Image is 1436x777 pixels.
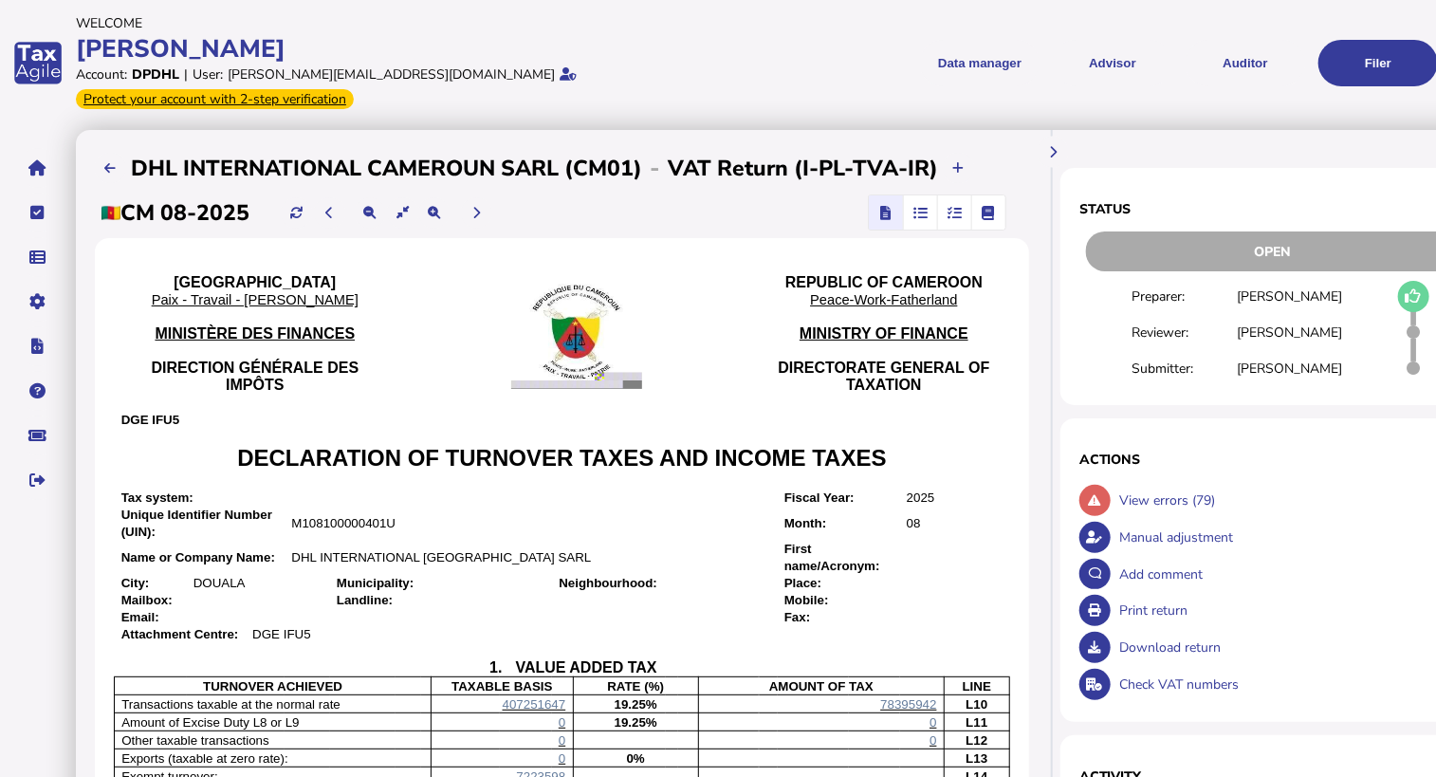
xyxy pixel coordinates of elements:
[1079,485,1111,516] button: Show errors associated with this return.
[18,460,58,500] button: Sign out
[121,576,150,590] span: City:
[1079,669,1111,700] button: Check VAT numbers on return.
[627,751,645,766] span: 0%
[121,751,288,766] span: Exports (taxable at zero rate):
[1132,360,1237,378] div: Submitter:
[1132,324,1237,342] div: Reviewer:
[30,257,46,258] i: Data manager
[237,445,886,471] span: DECLARATION OF TURNOVER TAXES AND INCOME TAXES
[1079,559,1111,590] button: Make a comment in the activity log.
[668,154,938,183] h2: VAT Return (I-PL-TVA-IR)
[769,679,874,694] span: AMOUNT OF TAX
[18,371,58,411] button: Help pages
[18,148,58,188] button: Home
[869,195,903,230] mat-button-toggle: Return view
[784,542,880,573] span: First name/Acronym:
[903,195,937,230] mat-button-toggle: Reconcilliation view by document
[615,715,657,730] span: 19.25%
[228,65,555,83] div: [PERSON_NAME][EMAIL_ADDRESS][DOMAIN_NAME]
[560,67,577,81] i: Email verified
[121,715,299,730] span: Amount of Excise Duty L8 or L9
[880,697,936,712] span: 78395942
[784,610,810,624] span: Fax:
[503,697,566,712] span: 407251647
[930,733,936,748] span: 0
[121,508,272,539] span: Unique Identifier Number (UIN):
[387,197,418,229] button: Reset the return view
[193,576,246,590] span: DOUALA
[511,276,642,389] img: 2Q==
[151,360,359,393] span: DIRECTION GÉNÉRALE DES IMPÔTS
[971,195,1005,230] mat-button-toggle: Ledger
[337,576,414,590] span: Municipality:
[121,550,275,564] span: Name or Company Name:
[784,516,826,530] span: Month:
[1079,522,1111,553] button: Make an adjustment to this return.
[784,576,821,590] span: Place:
[252,627,310,641] span: DGE IFU5
[1237,360,1342,378] div: [PERSON_NAME]
[1398,281,1429,312] button: Mark as draft
[461,197,492,229] button: Next period
[291,550,591,564] span: DHL INTERNATIONAL [GEOGRAPHIC_DATA] SARL
[18,237,58,277] button: Data manager
[152,292,359,307] span: Paix - Travail - [PERSON_NAME]
[76,14,752,32] div: Welcome
[785,274,983,290] span: REPUBLIC OF CAMEROON
[121,697,341,712] span: Transactions taxable at the normal rate
[451,679,552,694] span: TAXABLE BASIS
[784,593,829,607] span: Mobile:
[778,360,989,393] span: DIRECTORATE GENERAL OF TAXATION
[101,198,249,228] h2: CM 08-2025
[203,679,342,694] span: TURNOVER ACHIEVED
[337,593,393,607] span: Landline:
[1237,324,1342,342] div: [PERSON_NAME]
[963,679,991,694] span: LINE
[937,195,971,230] mat-button-toggle: Reconcilliation view by tax code
[559,715,565,730] span: 0
[1079,595,1111,626] button: Open printable view of return.
[193,65,223,83] div: User:
[174,274,336,290] span: [GEOGRAPHIC_DATA]
[1186,40,1305,86] button: Auditor
[184,65,188,83] div: |
[314,197,345,229] button: Previous period
[18,326,58,366] button: Developer hub links
[907,490,935,505] span: 2025
[966,697,987,712] span: L10
[1132,287,1237,305] div: Preparer:
[1237,287,1342,305] div: [PERSON_NAME]
[966,715,987,730] span: L11
[155,325,355,342] span: MINISTÈRE DES FINANCES
[607,679,664,694] span: RATE (%)
[76,32,752,65] div: [PERSON_NAME]
[76,65,127,83] div: Account:
[1053,40,1172,86] button: Shows a dropdown of VAT Advisor options
[131,154,642,183] h2: DHL INTERNATIONAL CAMEROUN SARL (CM01)
[516,659,657,675] span: VALUE ADDED TAX
[559,576,657,590] span: Neighbourhood:
[784,490,855,505] span: Fiscal Year:
[121,413,179,427] span: DGE IFU5
[132,65,179,83] div: DPDHL
[489,659,515,675] span: 1.
[642,153,668,183] div: -
[943,153,974,184] button: Upload transactions
[121,490,193,505] span: Tax system:
[810,292,957,307] span: Peace-Work-Fatherland
[920,40,1040,86] button: Shows a dropdown of Data manager options
[418,197,450,229] button: Make the return view larger
[101,206,120,220] img: cm.png
[1079,632,1111,663] button: Download return
[121,593,173,607] span: Mailbox:
[559,751,565,766] span: 0
[95,153,126,184] button: Filings list - by month
[355,197,386,229] button: Make the return view smaller
[121,610,159,624] span: Email:
[18,193,58,232] button: Tasks
[930,715,936,730] span: 0
[800,325,968,342] span: MINISTRY OF FINANCE
[559,733,565,748] span: 0
[121,627,252,641] span: Attachment Centre:
[966,733,987,748] span: L12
